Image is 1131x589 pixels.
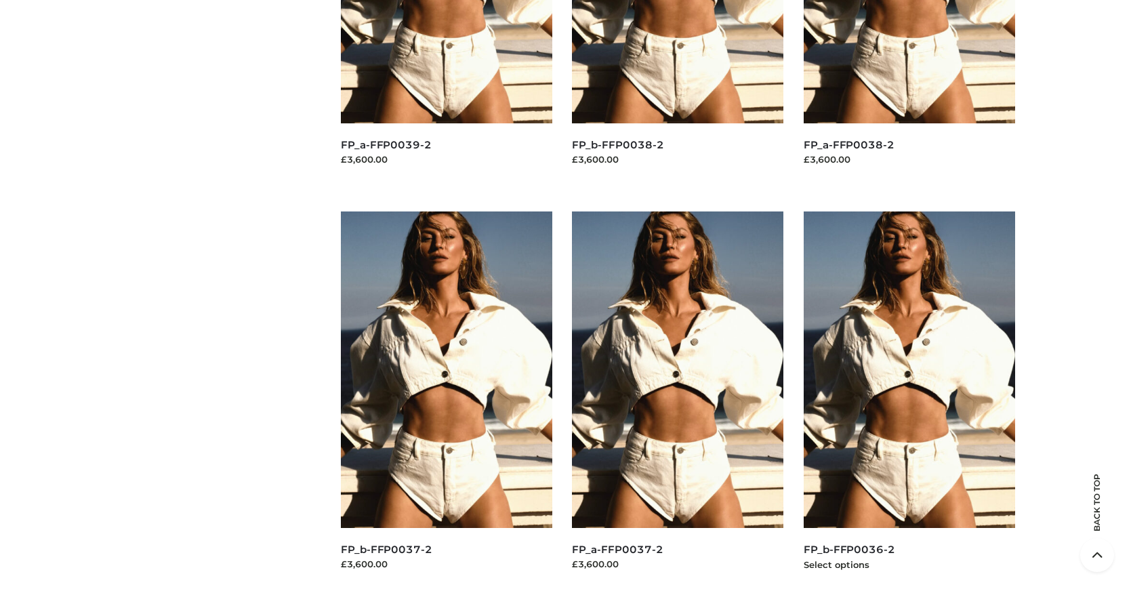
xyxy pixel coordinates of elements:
[341,138,432,151] a: FP_a-FFP0039-2
[804,559,869,570] a: Select options
[341,153,552,166] div: £3,600.00
[572,138,663,151] a: FP_b-FFP0038-2
[572,153,783,166] div: £3,600.00
[572,557,783,571] div: £3,600.00
[572,543,663,556] a: FP_a-FFP0037-2
[804,138,894,151] a: FP_a-FFP0038-2
[1080,497,1114,531] span: Back to top
[804,153,1015,166] div: £3,600.00
[804,543,895,556] a: FP_b-FFP0036-2
[341,557,552,571] div: £3,600.00
[341,543,432,556] a: FP_b-FFP0037-2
